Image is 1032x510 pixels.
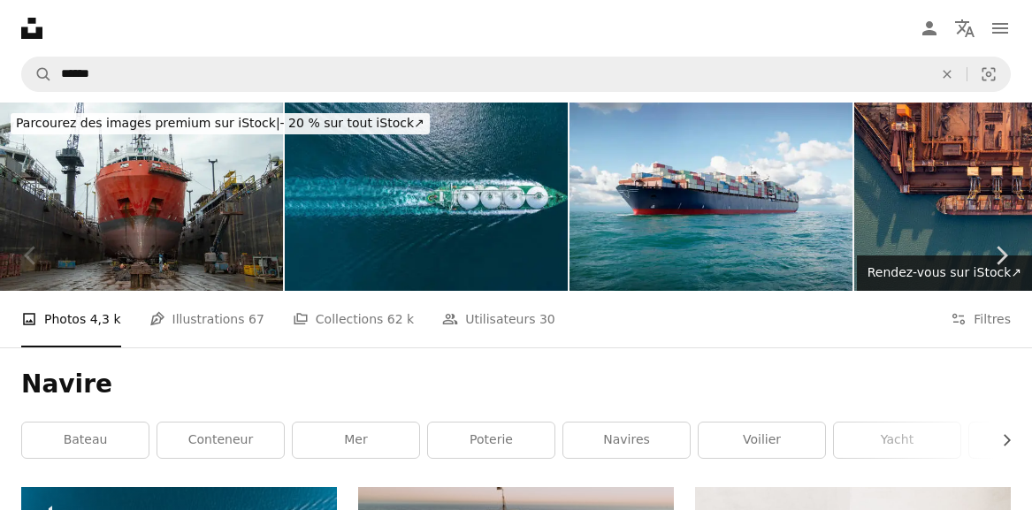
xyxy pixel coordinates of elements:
[21,369,1011,400] h1: Navire
[912,11,947,46] a: Connexion / S’inscrire
[157,422,284,458] a: conteneur
[570,103,852,291] img: Porte-conteneurs 3D en mer
[22,422,149,458] a: bateau
[22,57,52,91] button: Rechercher sur Unsplash
[699,422,825,458] a: voilier
[11,113,430,134] div: - 20 % sur tout iStock ↗
[982,11,1018,46] button: Menu
[21,57,1011,92] form: Rechercher des visuels sur tout le site
[928,57,967,91] button: Effacer
[857,255,1032,291] a: Rendez-vous sur iStock↗
[563,422,690,458] a: Navires
[539,309,555,329] span: 30
[285,103,568,291] img: Vue aérienne de dessus Navire-citerne GNL (gaz naturel liquéfié) avec traînée de condensation dan...
[149,291,264,347] a: Illustrations 67
[947,11,982,46] button: Langue
[970,171,1032,340] a: Suivant
[990,422,1011,458] button: faire défiler la liste vers la droite
[293,422,419,458] a: mer
[868,265,1021,279] span: Rendez-vous sur iStock ↗
[387,309,414,329] span: 62 k
[428,422,554,458] a: poterie
[16,116,280,130] span: Parcourez des images premium sur iStock |
[21,18,42,39] a: Accueil — Unsplash
[834,422,960,458] a: yacht
[293,291,414,347] a: Collections 62 k
[442,291,555,347] a: Utilisateurs 30
[967,57,1010,91] button: Recherche de visuels
[248,309,264,329] span: 67
[951,291,1011,347] button: Filtres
